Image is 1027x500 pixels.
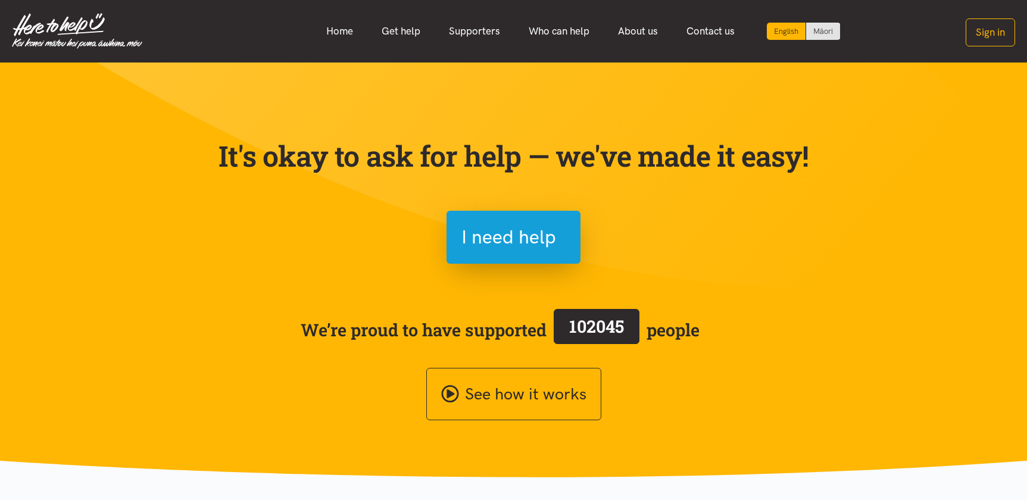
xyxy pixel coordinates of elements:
button: I need help [447,211,580,264]
span: We’re proud to have supported people [301,307,700,353]
p: It's okay to ask for help — we've made it easy! [216,139,811,173]
a: Who can help [514,18,604,44]
span: 102045 [569,315,624,337]
a: Contact us [672,18,749,44]
a: About us [604,18,672,44]
div: Language toggle [767,23,841,40]
img: Home [12,13,142,49]
button: Sign in [966,18,1015,46]
a: 102045 [547,307,647,353]
a: Supporters [435,18,514,44]
a: Home [312,18,367,44]
div: Current language [767,23,806,40]
a: Switch to Te Reo Māori [806,23,840,40]
a: Get help [367,18,435,44]
a: See how it works [426,368,601,421]
span: I need help [461,222,556,252]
